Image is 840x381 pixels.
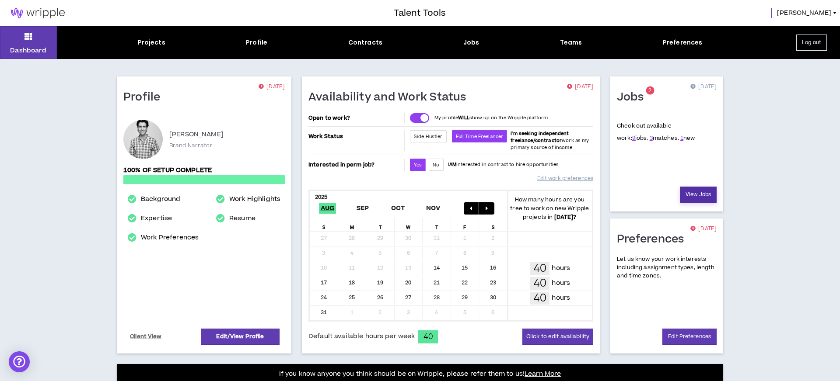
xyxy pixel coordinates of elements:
span: [PERSON_NAME] [777,8,831,18]
p: hours [552,263,570,273]
span: No [433,162,439,168]
b: 2025 [315,193,328,201]
p: [DATE] [690,225,717,233]
div: Open Intercom Messenger [9,351,30,372]
a: Edit Preferences [662,329,717,345]
button: Click to edit availability [522,329,593,345]
p: Work Status [308,130,402,142]
p: If you know anyone you think should be on Wripple, please refer them to us! [279,369,561,379]
button: Log out [796,35,827,51]
div: F [451,218,479,231]
a: Work Preferences [141,232,199,243]
h1: Profile [123,90,167,104]
a: Edit work preferences [537,171,593,186]
strong: WILL [458,114,469,121]
p: 100% of setup complete [123,166,285,175]
p: My profile show up on the Wripple platform [434,114,548,121]
div: Profile [246,38,267,47]
a: 3 [650,134,653,142]
h1: Availability and Work Status [308,90,473,104]
p: Open to work? [308,114,402,121]
p: [DATE] [259,83,285,91]
h1: Jobs [617,90,650,104]
a: Resume [229,213,255,224]
span: Oct [389,203,407,214]
p: Interested in perm job? [308,159,402,171]
div: Preferences [663,38,703,47]
p: I interested in contract to hire opportunities [448,161,559,168]
p: hours [552,278,570,288]
sup: 2 [646,87,654,95]
a: View Jobs [680,187,717,203]
div: Teams [560,38,582,47]
span: Sep [355,203,371,214]
span: Yes [414,162,422,168]
a: Learn More [525,369,561,378]
span: Nov [424,203,442,214]
p: [DATE] [690,83,717,91]
a: 1 [680,134,683,142]
p: Dashboard [10,46,46,55]
div: S [310,218,338,231]
p: Brand Narrator [169,142,213,149]
a: Work Highlights [229,194,280,204]
div: T [366,218,395,231]
p: hours [552,293,570,303]
p: [PERSON_NAME] [169,129,224,140]
span: matches. [650,134,679,142]
span: Default available hours per week [308,332,415,341]
p: How many hours are you free to work on new Wripple projects in [507,195,592,222]
span: Side Hustler [414,133,443,140]
span: 2 [648,87,651,94]
h3: Talent Tools [394,7,446,20]
a: Edit/View Profile [201,329,280,345]
div: Jobs [463,38,479,47]
span: Aug [319,203,336,214]
span: jobs. [632,134,648,142]
div: S [479,218,507,231]
div: Projects [138,38,165,47]
span: new [680,134,695,142]
a: 9 [632,134,635,142]
a: Client View [129,329,163,344]
div: Contracts [348,38,382,47]
b: I'm seeking independent freelance/contractor [511,130,569,144]
a: Expertise [141,213,172,224]
strong: AM [449,161,456,168]
p: Check out available work: [617,122,695,142]
span: work as my primary source of income [511,130,589,151]
h1: Preferences [617,232,691,246]
b: [DATE] ? [554,213,577,221]
p: Let us know your work interests including assignment types, length and time zones. [617,255,717,281]
a: Background [141,194,180,204]
div: M [338,218,367,231]
p: [DATE] [567,83,593,91]
div: Michael B. [123,120,163,159]
div: W [395,218,423,231]
div: T [423,218,451,231]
